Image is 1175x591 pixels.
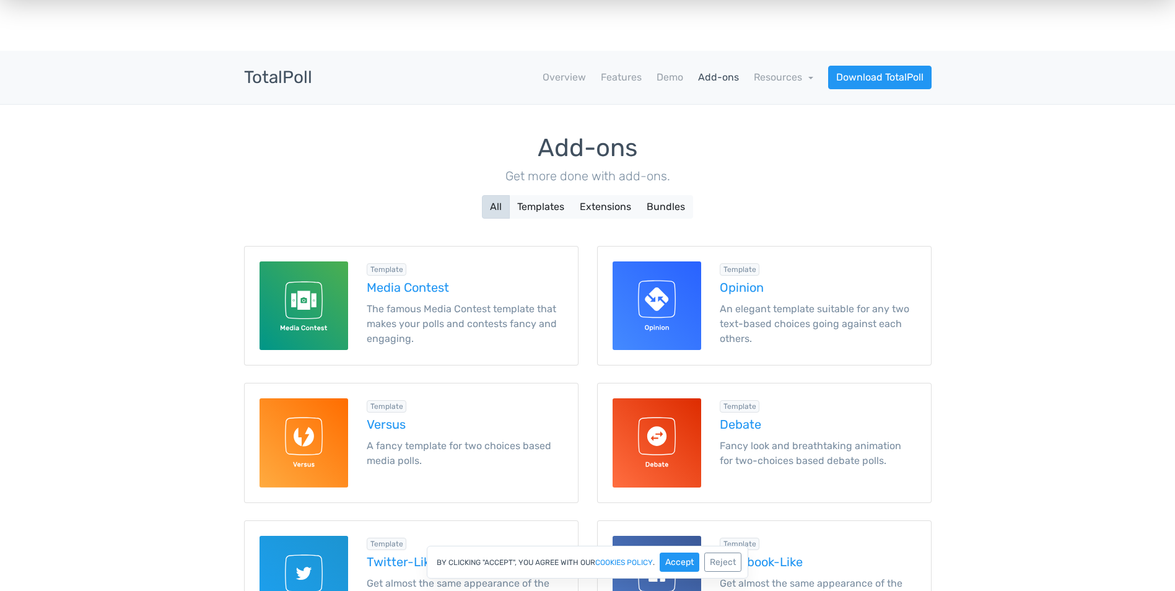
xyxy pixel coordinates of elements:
[367,418,563,431] h5: Versus template for TotalPoll
[244,167,932,185] p: Get more done with add-ons.
[595,559,653,566] a: cookies policy
[367,302,563,346] p: The famous Media Contest template that makes your polls and contests fancy and engaging.
[367,281,563,294] h5: Media Contest template for TotalPoll
[367,439,563,468] p: A fancy template for two choices based media polls.
[509,195,572,219] button: Templates
[720,263,760,276] div: Template
[367,400,407,413] div: Template
[698,70,739,85] a: Add-ons
[660,553,699,572] button: Accept
[597,246,932,366] a: Opinion for TotalPoll Template Opinion An elegant template suitable for any two text-based choice...
[720,302,916,346] p: An elegant template suitable for any two text-based choices going against each others.
[543,70,586,85] a: Overview
[367,263,407,276] div: Template
[828,66,932,89] a: Download TotalPoll
[260,398,348,487] img: Versus for TotalPoll
[639,195,693,219] button: Bundles
[367,538,407,550] div: Template
[720,400,760,413] div: Template
[572,195,639,219] button: Extensions
[244,246,579,366] a: Media Contest for TotalPoll Template Media Contest The famous Media Contest template that makes y...
[720,439,916,468] p: Fancy look and breathtaking animation for two-choices based debate polls.
[613,398,701,487] img: Debate for TotalPoll
[657,70,683,85] a: Demo
[482,195,510,219] button: All
[720,281,916,294] h5: Opinion template for TotalPoll
[754,71,813,83] a: Resources
[244,68,312,87] h3: TotalPoll
[260,261,348,350] img: Media Contest for TotalPoll
[704,553,741,572] button: Reject
[427,546,748,579] div: By clicking "Accept", you agree with our .
[244,134,932,162] h1: Add-ons
[597,383,932,502] a: Debate for TotalPoll Template Debate Fancy look and breathtaking animation for two-choices based ...
[244,383,579,502] a: Versus for TotalPoll Template Versus A fancy template for two choices based media polls.
[720,418,916,431] h5: Debate template for TotalPoll
[601,70,642,85] a: Features
[720,538,760,550] div: Template
[613,261,701,350] img: Opinion for TotalPoll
